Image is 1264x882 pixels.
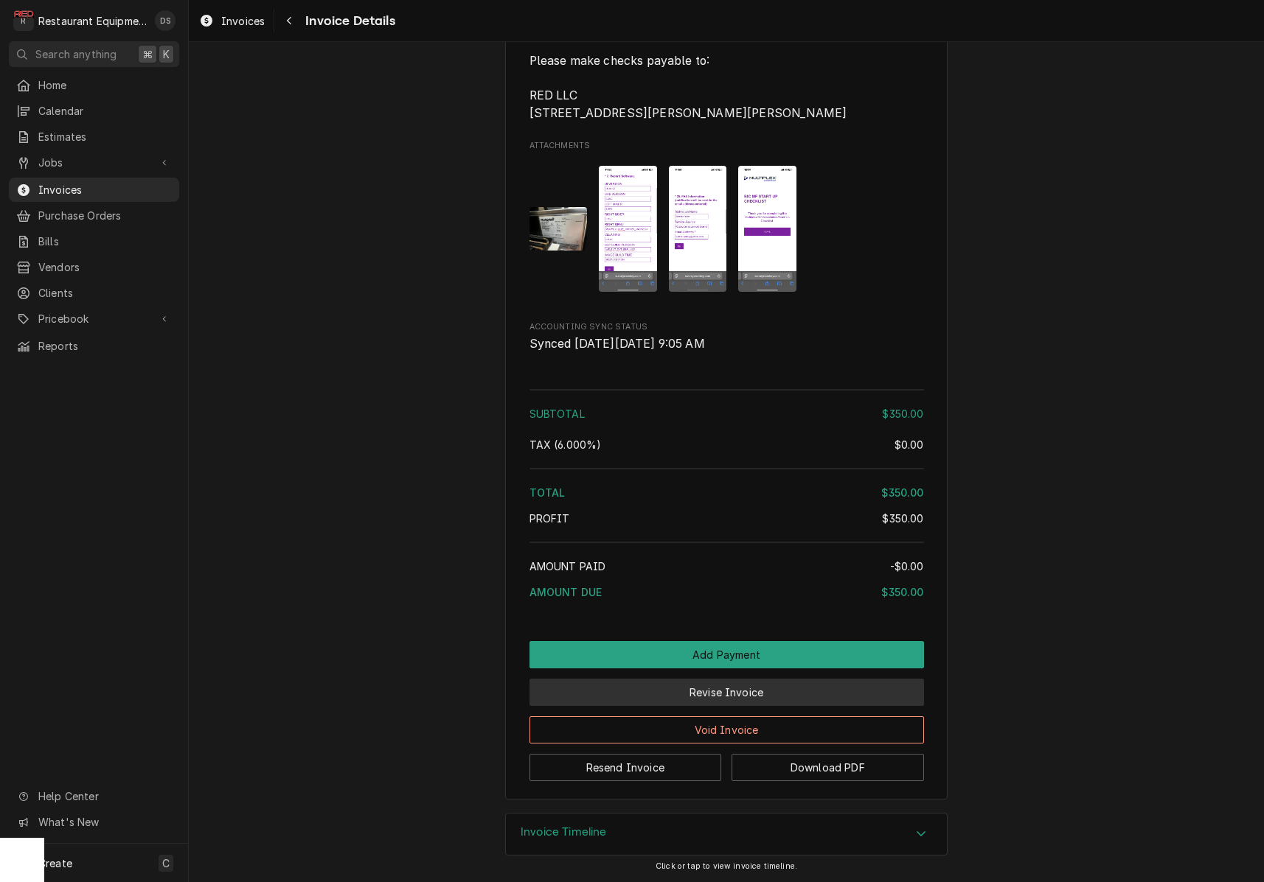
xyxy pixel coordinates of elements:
div: $350.00 [881,485,923,500]
div: $350.00 [882,406,923,421]
a: Invoices [9,178,179,202]
div: Restaurant Equipment Diagnostics [38,13,147,29]
a: Invoices [193,9,271,33]
button: Revise Invoice [529,679,924,706]
div: Accounting Sync Status [529,321,924,353]
span: Total [529,486,566,499]
a: Estimates [9,125,179,149]
span: Accounting Sync Status [529,335,924,353]
span: Vendors [38,259,172,275]
div: $350.00 [882,511,923,526]
div: Button Group Row [529,706,924,743]
button: Resend Invoice [529,754,722,781]
div: Total [529,485,924,500]
span: Pricebook [38,311,150,326]
h3: Invoice Timeline [521,825,607,839]
span: Help Center [38,788,170,804]
div: Invoice Timeline [505,813,948,855]
span: Home [38,77,172,93]
button: Accordion Details Expand Trigger [506,813,947,855]
img: QNZojP0LQzKmxkadyFrR [669,166,727,291]
button: Void Invoice [529,716,924,743]
div: Restaurant Equipment Diagnostics's Avatar [13,10,34,31]
span: Attachments [529,154,924,303]
div: DS [155,10,176,31]
div: Derek Stewart's Avatar [155,10,176,31]
div: Amount Paid [529,559,924,574]
span: Invoices [221,13,265,29]
span: C [162,855,170,871]
span: Click or tap to view invoice timeline. [656,861,797,871]
span: K [163,46,170,62]
div: Profit [529,511,924,526]
div: R [13,10,34,31]
span: Subtotal [529,407,585,420]
a: Reports [9,334,179,358]
a: Go to Pricebook [9,307,179,331]
span: Estimates [38,129,172,144]
div: Button Group Row [529,668,924,706]
a: Go to Help Center [9,784,179,808]
div: Button Group [529,641,924,781]
button: Download PDF [732,754,924,781]
div: Tax [529,437,924,452]
span: Reports [38,338,172,354]
span: Search anything [35,46,117,62]
div: -$0.00 [890,559,924,574]
span: Bills [38,234,172,249]
span: [6%] West Virginia State [529,438,602,451]
div: $350.00 [881,584,923,600]
span: Create [38,857,72,869]
button: Navigate back [277,9,301,32]
div: Amount Summary [529,384,924,610]
span: Accounting Sync Status [529,321,924,333]
a: Vendors [9,255,179,279]
span: Calendar [38,103,172,119]
div: Attachments [529,140,924,303]
span: Jobs [38,155,150,170]
span: Amount Paid [529,560,606,573]
div: $0.00 [895,437,924,452]
span: Clients [38,285,172,301]
a: Go to Jobs [9,150,179,175]
div: Amount Due [529,584,924,600]
img: IlXwgmxVQSScVsH8jLmF [738,166,796,291]
span: Purchase Orders [38,208,172,223]
a: Clients [9,281,179,305]
span: Synced [DATE][DATE] 9:05 AM [529,337,705,351]
span: ⌘ [142,46,153,62]
a: Home [9,73,179,97]
span: Profit [529,512,570,525]
a: Bills [9,229,179,253]
div: Button Group Row [529,641,924,668]
span: What's New [38,814,170,830]
img: J4B6uUpbS4y8FCXBGQov [599,166,657,291]
div: Button Group Row [529,743,924,781]
span: Attachments [529,140,924,152]
div: Accordion Header [506,813,947,855]
a: Calendar [9,99,179,123]
span: Invoices [38,182,172,197]
a: Go to What's New [9,810,179,834]
div: Subtotal [529,406,924,421]
button: Search anything⌘K [9,41,179,67]
span: Amount Due [529,586,603,598]
button: Add Payment [529,641,924,668]
a: Purchase Orders [9,203,179,228]
span: Invoice Details [301,11,395,31]
img: svrJBfXbTNK035qnYAEn [529,207,588,251]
